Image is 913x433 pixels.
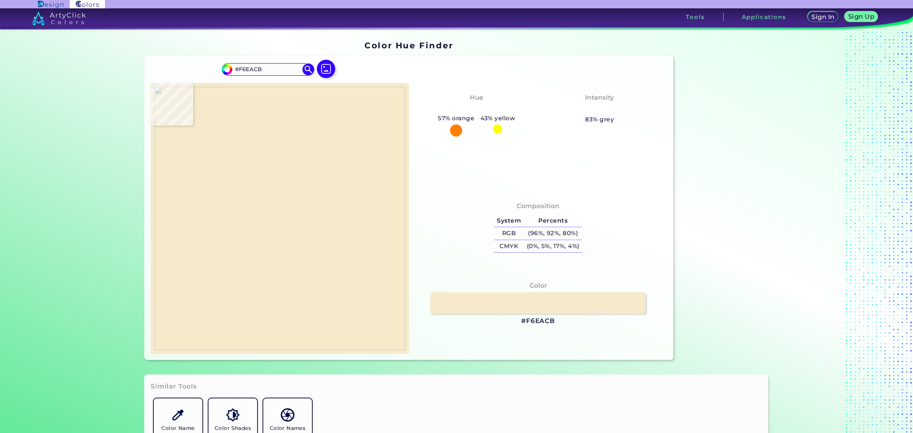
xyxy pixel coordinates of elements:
h3: Similar Tools [151,382,197,391]
h5: (0%, 5%, 17%, 4%) [524,240,582,253]
input: type color.. [232,64,303,75]
img: icon search [302,64,314,75]
h5: Percents [524,215,582,227]
img: icon_color_name_finder.svg [171,408,185,422]
h3: #F6EACB [521,317,555,326]
img: icon picture [317,60,335,78]
h5: CMYK [494,240,524,253]
h3: Applications [742,14,786,20]
a: Sign Up [846,12,876,22]
img: 92504f1f-14c3-4d72-9263-6ea991b611ba [154,87,405,350]
h3: Tools [686,14,705,20]
h5: RGB [494,227,524,240]
h4: Hue [470,92,483,103]
h4: Composition [517,201,560,212]
h5: Sign Up [849,14,873,19]
img: logo_artyclick_colors_white.svg [32,11,86,25]
h3: Pale [589,104,611,113]
img: icon_color_names_dictionary.svg [281,408,294,422]
a: Sign In [809,12,837,22]
h4: Color [530,280,547,291]
h1: Color Hue Finder [364,40,453,51]
h4: Intensity [585,92,614,103]
img: icon_color_shades.svg [226,408,239,422]
h5: (96%, 92%, 80%) [524,227,582,240]
h5: Sign In [813,14,833,20]
h5: 57% orange [435,113,477,123]
h5: 43% yellow [477,113,518,123]
h5: 83% grey [585,115,614,124]
h3: Orange-Yellow [447,104,506,113]
img: ArtyClick Design logo [38,1,64,8]
h5: System [494,215,524,227]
